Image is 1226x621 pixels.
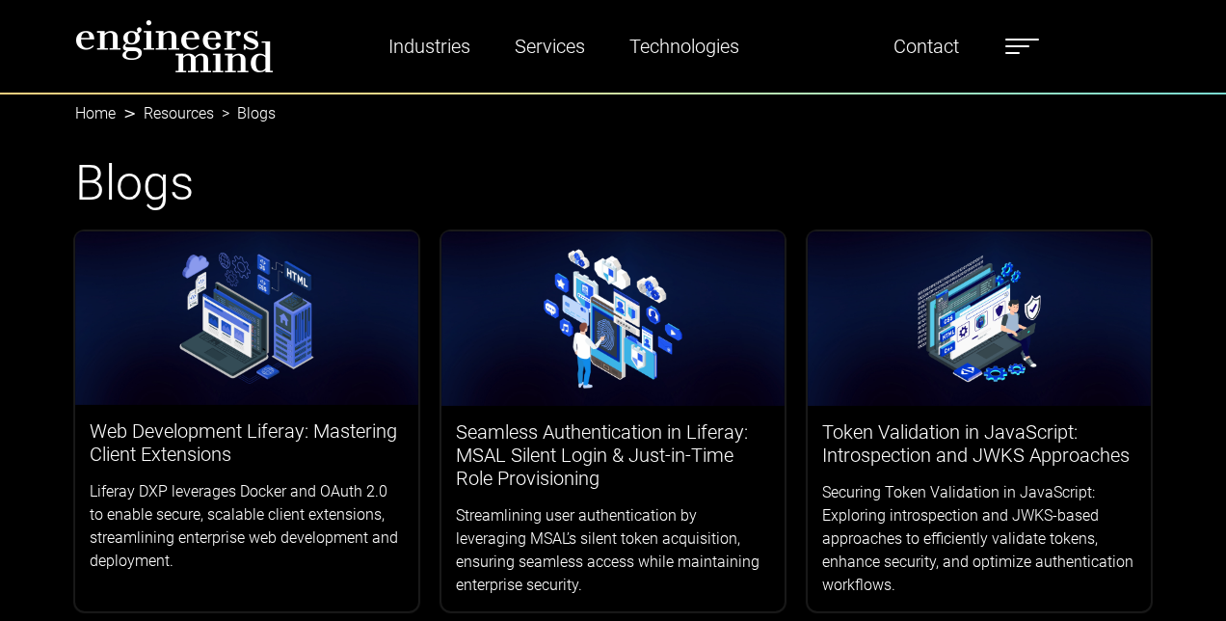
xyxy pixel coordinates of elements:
[214,102,276,125] li: Blogs
[75,231,418,405] img: logos
[75,154,1151,212] h1: Blogs
[456,420,770,490] h3: Seamless Authentication in Liferay: MSAL Silent Login & Just-in-Time Role Provisioning
[75,19,274,73] img: logo
[90,480,404,573] p: Liferay DXP leverages Docker and OAuth 2.0 to enable secure, scalable client extensions, streamli...
[507,24,593,68] a: Services
[886,24,967,68] a: Contact
[808,309,1151,611] a: Token Validation in JavaScript: Introspection and JWKS ApproachesSecuring Token Validation in Jav...
[441,309,785,611] a: Seamless Authentication in Liferay: MSAL Silent Login & Just-in-Time Role ProvisioningStreamlinin...
[822,481,1136,597] p: Securing Token Validation in JavaScript: Exploring introspection and JWKS-based approaches to eff...
[381,24,478,68] a: Industries
[456,504,770,597] p: Streamlining user authentication by leveraging MSAL’s silent token acquisition, ensuring seamless...
[75,104,116,122] a: Home
[808,231,1151,405] img: logos
[144,104,214,122] a: Resources
[822,420,1136,467] h3: Token Validation in JavaScript: Introspection and JWKS Approaches
[441,231,785,405] img: logos
[75,93,1151,116] nav: breadcrumb
[622,24,747,68] a: Technologies
[75,309,418,588] a: Web Development Liferay: Mastering Client ExtensionsLiferay DXP leverages Docker and OAuth 2.0 to...
[90,419,404,466] h3: Web Development Liferay: Mastering Client Extensions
